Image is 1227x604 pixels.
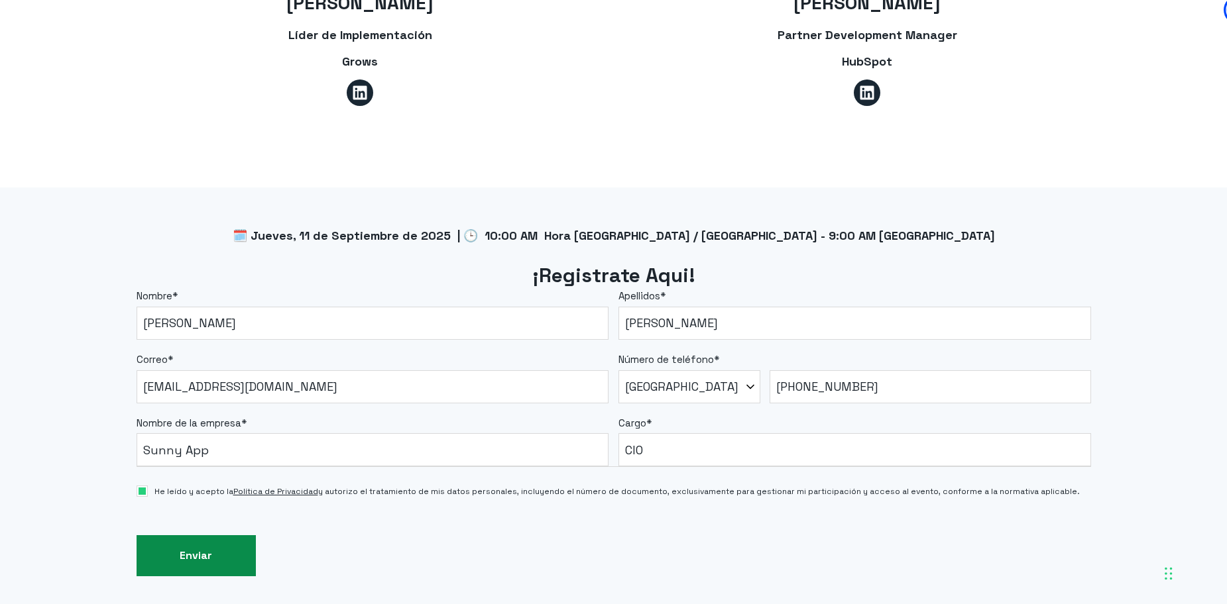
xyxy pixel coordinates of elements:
[342,54,378,69] span: Grows
[137,485,148,497] input: He leído y acepto laPolítica de Privacidady autorizo el tratamiento de mis datos personales, incl...
[288,27,432,42] span: Líder de Implementación
[137,353,168,366] span: Correo
[618,289,660,302] span: Apellidos
[154,485,1080,497] span: He leído y acepto la y autorizo el tratamiento de mis datos personales, incluyendo el número de d...
[854,79,880,106] a: Síguenos en LinkedIn
[137,535,256,577] input: Enviar
[618,417,646,429] span: Cargo
[988,434,1227,604] iframe: Chat Widget
[233,486,318,497] a: Política de Privacidad
[137,262,1091,289] h2: ¡Registrate Aqui!
[618,353,714,366] span: Número de teléfono
[347,79,373,106] a: Síguenos en LinkedIn
[778,27,957,42] span: Partner Development Manager
[137,289,172,302] span: Nombre
[137,417,241,429] span: Nombre de la empresa
[1165,554,1173,593] div: Drag
[842,54,892,69] span: HubSpot
[233,228,995,243] span: 🗓️ Jueves, 11 de Septiembre de 2025 | 🕒 10:00 AM Hora [GEOGRAPHIC_DATA] / [GEOGRAPHIC_DATA] - 9:0...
